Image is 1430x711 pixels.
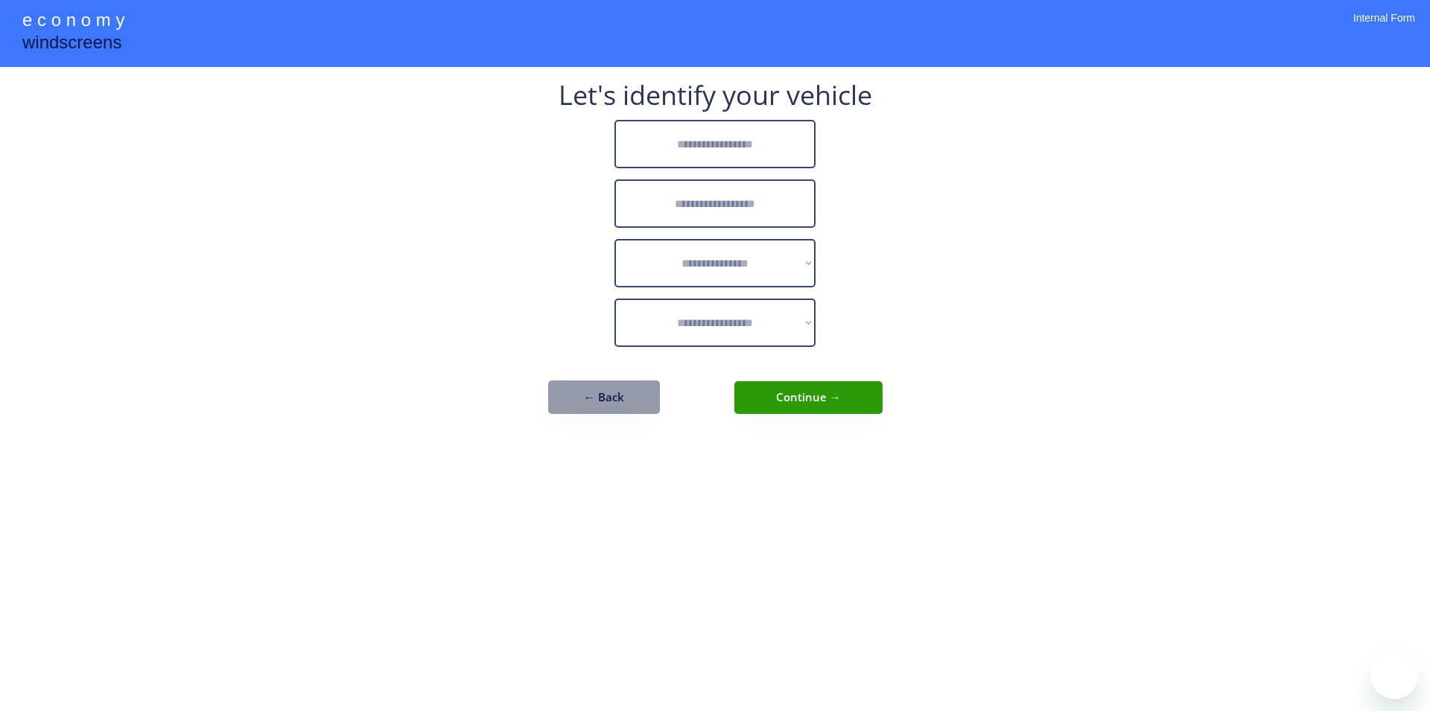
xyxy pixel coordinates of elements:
[22,7,124,36] div: e c o n o m y
[1370,651,1418,699] iframe: Button to launch messaging window
[548,380,660,414] button: ← Back
[1353,11,1415,45] div: Internal Form
[22,30,121,59] div: windscreens
[559,82,872,109] div: Let's identify your vehicle
[734,381,883,414] button: Continue →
